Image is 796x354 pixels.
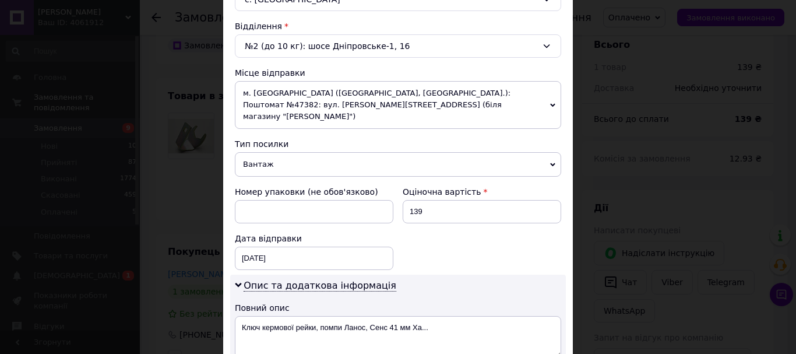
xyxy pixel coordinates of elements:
[235,186,393,198] div: Номер упаковки (не обов'язково)
[403,186,561,198] div: Оціночна вартість
[235,152,561,177] span: Вантаж
[235,34,561,58] div: №2 (до 10 кг): шосе Дніпровське-1, 16
[235,139,288,149] span: Тип посилки
[235,233,393,244] div: Дата відправки
[235,20,561,32] div: Відділення
[244,280,396,292] span: Опис та додаткова інформація
[235,302,561,314] div: Повний опис
[235,68,305,78] span: Місце відправки
[235,81,561,129] span: м. [GEOGRAPHIC_DATA] ([GEOGRAPHIC_DATA], [GEOGRAPHIC_DATA].): Поштомат №47382: вул. [PERSON_NAME]...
